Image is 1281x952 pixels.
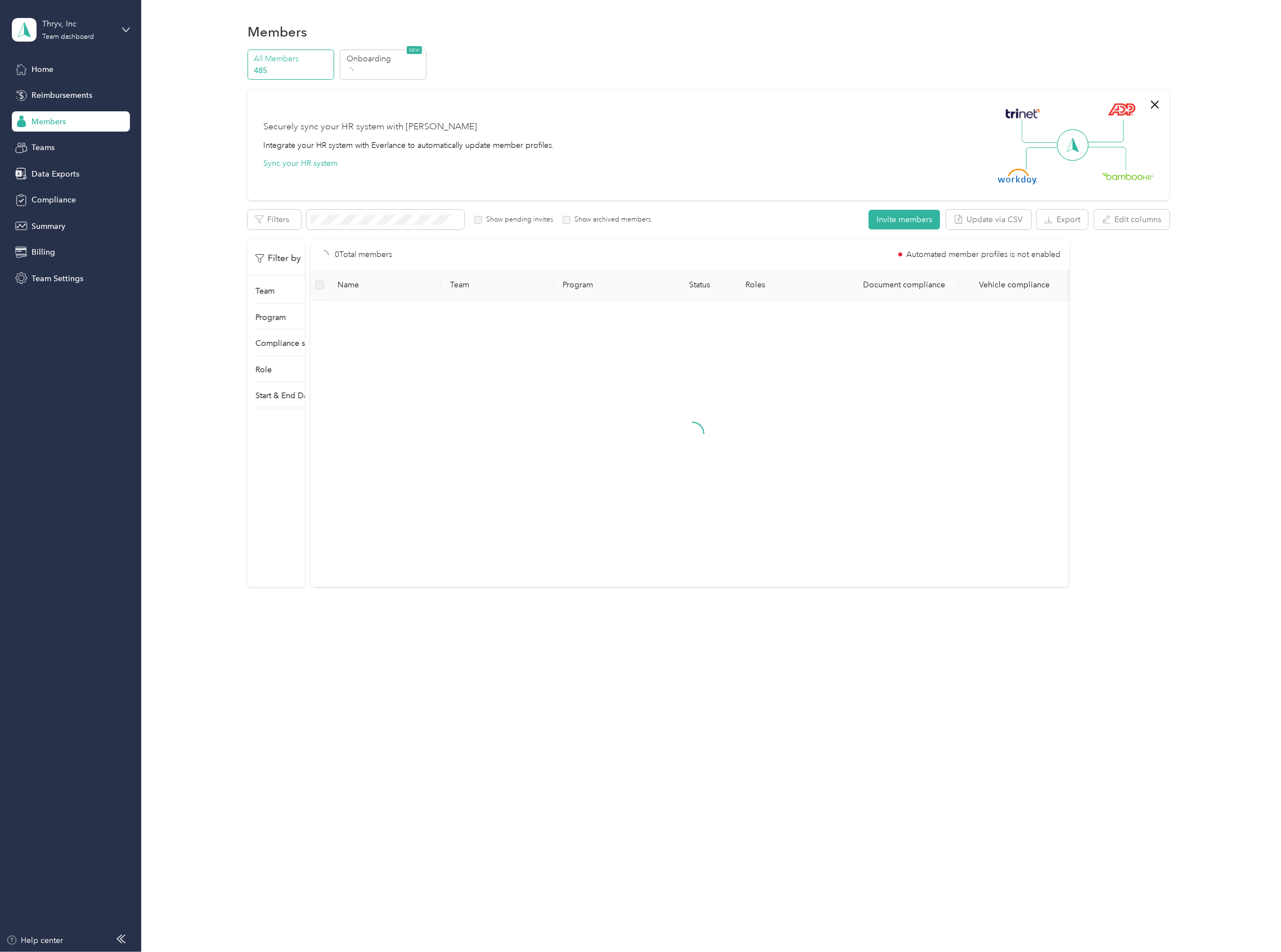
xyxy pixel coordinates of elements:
button: Sync your HR system [263,157,338,169]
label: Show archived members [570,215,651,225]
button: Filters [248,210,301,229]
th: Team [441,270,554,301]
div: Vehicle compliance [968,280,1060,290]
button: Invite members [869,210,940,229]
img: BambooHR [1102,172,1154,180]
div: Securely sync your HR system with [PERSON_NAME] [263,120,477,134]
img: ADP [1108,103,1135,116]
iframe: Everlance-gr Chat Button Frame [1218,889,1281,952]
span: Reimbursements [32,89,92,101]
p: All Members [254,53,330,65]
p: Team [255,285,275,297]
button: Help center [6,935,64,946]
th: Status [663,270,736,301]
p: Filter by [255,251,301,265]
p: Compliance status [255,337,321,349]
img: Line Right Up [1085,119,1124,143]
img: Line Left Up [1022,119,1061,143]
label: Show pending invites [482,215,553,225]
span: NEW [407,46,422,54]
span: Automated member profiles is not enabled [906,251,1060,259]
span: Summary [32,220,65,232]
p: 485 [254,65,330,76]
div: Thryv, Inc [42,18,113,30]
button: Export [1037,210,1088,229]
img: Trinet [1003,106,1042,121]
img: Line Left Down [1026,147,1065,170]
th: Program [554,270,663,301]
span: Data Exports [32,168,79,180]
img: Workday [998,169,1037,184]
th: Roles [736,270,849,301]
p: 0 Total members [335,249,392,261]
button: Edit columns [1094,210,1170,229]
div: Document compliance [858,280,950,290]
p: Start & End Dates [255,390,318,401]
span: Billing [32,246,55,258]
span: Compliance [32,194,76,206]
div: Team dashboard [42,34,94,40]
span: Members [32,116,66,128]
p: Role [255,364,272,376]
span: Home [32,64,53,75]
p: Onboarding [347,53,423,65]
span: Name [338,280,432,290]
p: Program [255,312,286,323]
h1: Members [248,26,307,38]
span: Team Settings [32,273,83,285]
button: Update via CSV [946,210,1031,229]
span: Teams [32,142,55,154]
img: Line Right Down [1087,147,1126,171]
div: Integrate your HR system with Everlance to automatically update member profiles. [263,139,554,151]
th: Name [329,270,441,301]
